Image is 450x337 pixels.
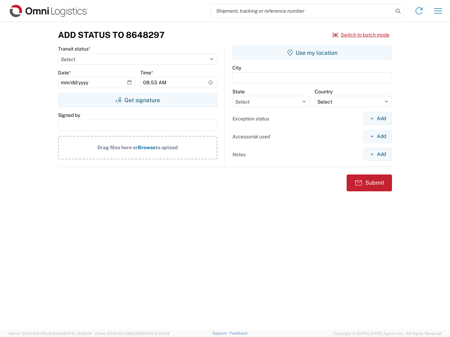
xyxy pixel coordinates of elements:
[58,112,80,118] label: Signed by
[364,112,392,125] button: Add
[58,93,217,107] button: Get signature
[232,88,245,95] label: State
[138,145,155,150] span: Browse
[58,30,165,40] h3: Add Status to 8648297
[212,331,230,335] a: Support
[232,151,246,158] label: Notes
[332,29,390,41] button: Switch to batch mode
[232,65,241,71] label: City
[140,70,153,76] label: Time
[63,331,92,336] span: [DATE] 12:29:29
[364,130,392,143] button: Add
[364,148,392,161] button: Add
[58,46,91,52] label: Transit status
[8,331,92,336] span: Server: 2025.16.0-1ffcc23b9e2
[97,145,138,150] span: Drag files here or
[333,330,442,337] span: Copyright © [DATE]-[DATE] Agistix Inc., All Rights Reserved
[211,4,393,18] input: Shipment, tracking or reference number
[95,331,169,336] span: Client: 2025.16.0-1592391
[232,115,269,122] label: Exception status
[315,88,333,95] label: Country
[347,174,392,191] button: Submit
[232,133,270,140] label: Accessorial used
[141,331,169,336] span: [DATE] 12:25:34
[232,46,392,60] button: Use my location
[58,70,71,76] label: Date
[155,145,178,150] span: to upload
[230,331,247,335] a: Feedback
